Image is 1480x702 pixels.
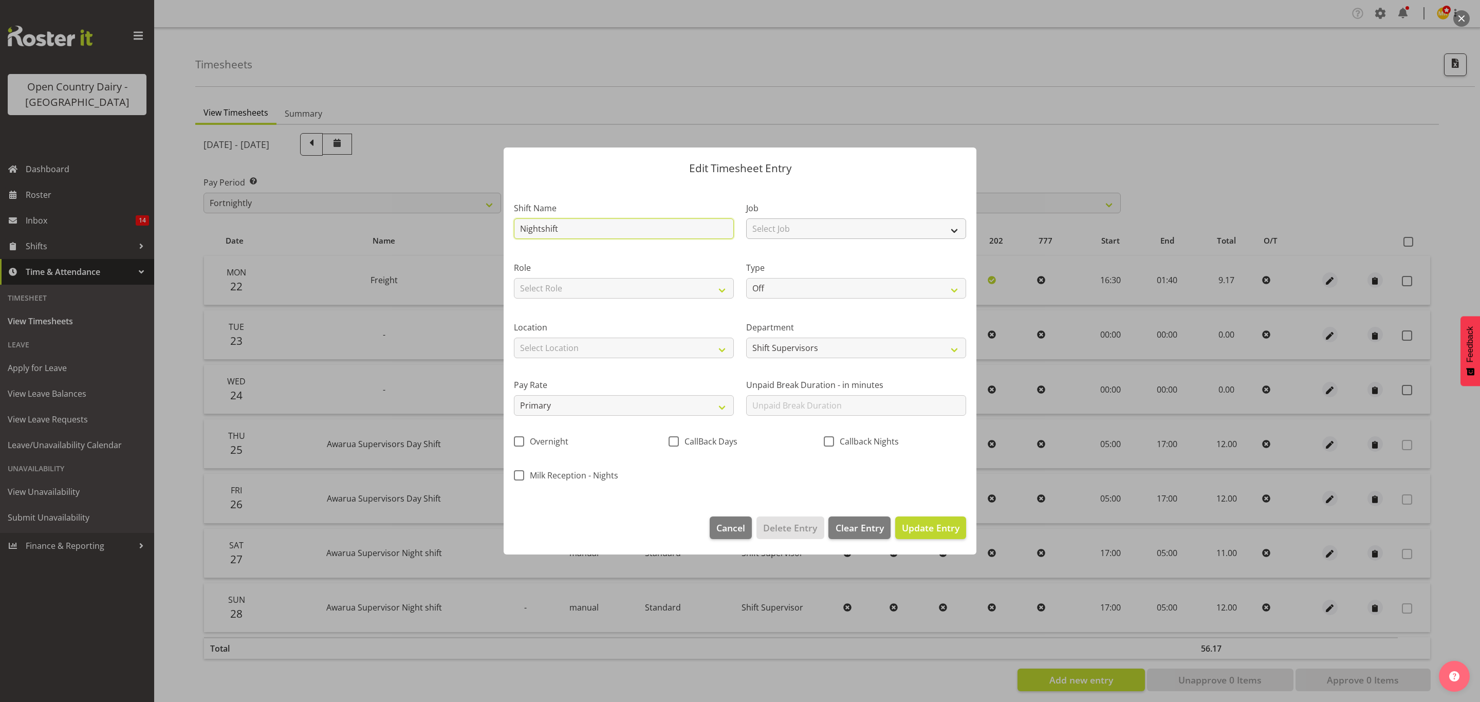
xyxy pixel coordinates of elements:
label: Location [514,321,734,334]
label: Job [746,202,966,214]
button: Clear Entry [828,516,890,539]
label: Pay Rate [514,379,734,391]
span: Feedback [1466,326,1475,362]
button: Update Entry [895,516,966,539]
span: Callback Nights [834,436,899,447]
span: Delete Entry [763,521,817,534]
span: Milk Reception - Nights [524,470,618,481]
input: Shift Name [514,218,734,239]
label: Type [746,262,966,274]
label: Shift Name [514,202,734,214]
button: Feedback - Show survey [1460,316,1480,386]
span: Overnight [524,436,568,447]
button: Delete Entry [756,516,824,539]
p: Edit Timesheet Entry [514,163,966,174]
input: Unpaid Break Duration [746,395,966,416]
span: Clear Entry [836,521,884,534]
label: Department [746,321,966,334]
button: Cancel [710,516,752,539]
span: Update Entry [902,522,959,534]
span: Cancel [716,521,745,534]
label: Role [514,262,734,274]
span: CallBack Days [679,436,737,447]
label: Unpaid Break Duration - in minutes [746,379,966,391]
img: help-xxl-2.png [1449,671,1459,681]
